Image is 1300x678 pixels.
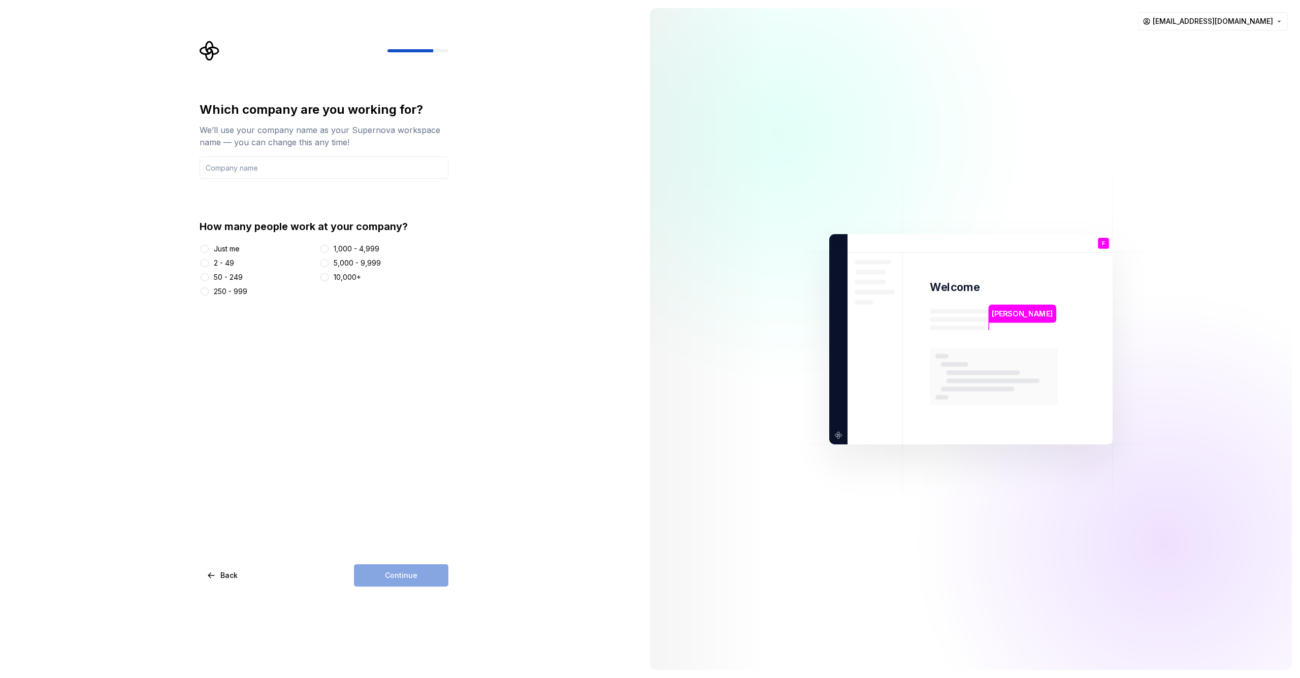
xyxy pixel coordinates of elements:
[214,272,243,282] div: 50 - 249
[200,219,448,234] div: How many people work at your company?
[200,564,246,587] button: Back
[334,272,361,282] div: 10,000+
[214,258,234,268] div: 2 - 49
[1102,240,1105,246] p: F
[992,308,1053,319] p: [PERSON_NAME]
[1153,16,1273,26] span: [EMAIL_ADDRESS][DOMAIN_NAME]
[200,124,448,148] div: We’ll use your company name as your Supernova workspace name — you can change this any time!
[214,244,240,254] div: Just me
[200,41,220,61] svg: Supernova Logo
[1138,12,1288,30] button: [EMAIL_ADDRESS][DOMAIN_NAME]
[220,570,238,580] span: Back
[334,258,381,268] div: 5,000 - 9,999
[200,156,448,179] input: Company name
[200,102,448,118] div: Which company are you working for?
[214,286,247,297] div: 250 - 999
[334,244,379,254] div: 1,000 - 4,999
[930,280,980,295] p: Welcome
